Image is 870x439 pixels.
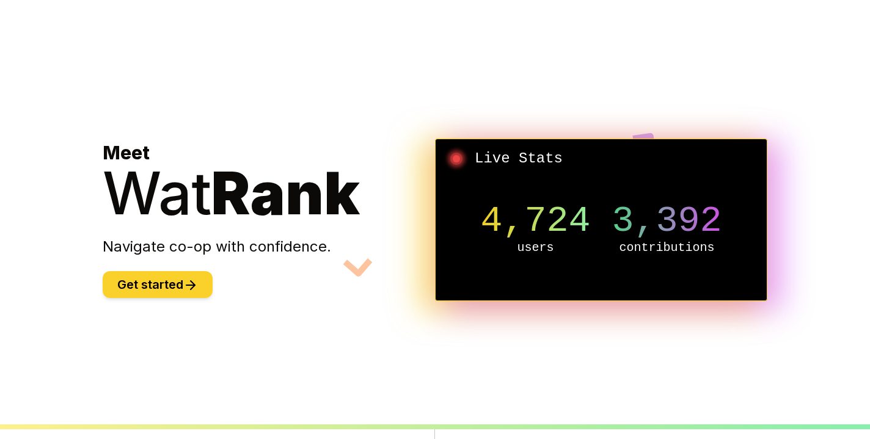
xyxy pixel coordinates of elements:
button: Get started [103,271,213,298]
span: Wat [103,158,211,228]
span: Rank [211,158,360,228]
p: users [470,239,601,256]
p: 3,392 [601,203,733,239]
h2: Live Stats [445,149,757,169]
p: Navigate co-op with confidence. [103,237,435,256]
p: contributions [601,239,733,256]
p: 4,724 [470,203,601,239]
h1: Meet [103,142,435,222]
a: Get started [103,279,213,291]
